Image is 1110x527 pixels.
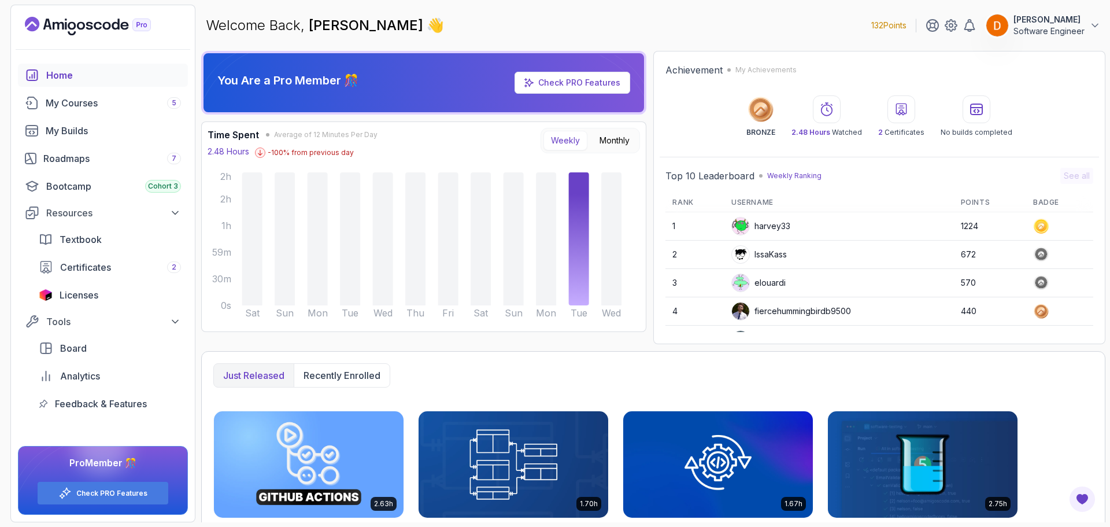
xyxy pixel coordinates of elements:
div: harvey33 [731,217,790,235]
div: Roadmaps [43,152,181,165]
p: Welcome Back, [206,16,444,35]
img: user profile image [732,303,749,320]
img: default monster avatar [732,218,749,235]
img: user profile image [986,14,1008,36]
th: Rank [665,193,724,212]
td: 3 [665,269,724,297]
span: 5 [172,98,176,108]
p: 2.75h [989,499,1007,508]
button: user profile image[PERSON_NAME]Software Engineer [986,14,1101,37]
a: board [32,337,188,360]
span: Licenses [60,288,98,302]
tspan: Thu [406,307,424,319]
button: Monthly [592,131,637,150]
a: feedback [32,392,188,415]
img: Java Integration Testing card [623,411,813,518]
p: Software Engineer [1013,25,1085,37]
a: courses [18,91,188,115]
div: elouardi [731,274,786,292]
img: jetbrains icon [39,289,53,301]
a: builds [18,119,188,142]
button: Open Feedback Button [1068,485,1096,513]
button: Weekly [543,131,587,150]
td: 672 [954,241,1026,269]
a: analytics [32,364,188,388]
img: user profile image [732,246,749,263]
span: [PERSON_NAME] [309,17,427,34]
a: Check PRO Features [538,78,620,87]
td: 1224 [954,212,1026,241]
p: 132 Points [871,20,906,31]
div: My Builds [46,124,181,138]
p: 1.70h [580,499,598,508]
img: CI/CD with GitHub Actions card [214,411,404,518]
th: Username [724,193,954,212]
p: 2.48 Hours [208,146,249,157]
img: Java Unit Testing and TDD card [828,411,1017,518]
div: Bootcamp [46,179,181,193]
p: [PERSON_NAME] [1013,14,1085,25]
span: 2.48 Hours [791,128,830,137]
td: 570 [954,269,1026,297]
img: default monster avatar [732,274,749,292]
div: fiercehummingbirdb9500 [731,302,851,320]
span: 👋 [427,16,444,35]
p: BRONZE [746,128,775,137]
div: Apply5489 [731,330,797,349]
td: 2 [665,241,724,269]
button: Recently enrolled [294,364,390,387]
a: Check PRO Features [76,489,147,498]
tspan: Sat [245,307,260,319]
td: 1 [665,212,724,241]
tspan: Mon [536,307,556,319]
td: 440 [954,297,1026,326]
p: Just released [223,368,284,382]
p: 1.67h [785,499,802,508]
tspan: Sat [473,307,489,319]
div: Tools [46,315,181,329]
tspan: Wed [373,307,393,319]
tspan: Tue [342,307,358,319]
td: 5 [665,326,724,354]
a: home [18,64,188,87]
span: Average of 12 Minutes Per Day [274,130,378,139]
p: Watched [791,128,862,137]
img: Database Design & Implementation card [419,411,608,518]
p: Weekly Ranking [767,171,822,180]
p: Certificates [878,128,924,137]
div: Home [46,68,181,82]
a: Check PRO Features [515,72,630,94]
span: Certificates [60,260,111,274]
div: IssaKass [731,245,787,264]
a: textbook [32,228,188,251]
th: Badge [1026,193,1093,212]
button: Just released [214,364,294,387]
tspan: 59m [212,246,231,258]
a: Landing page [25,17,177,35]
p: My Achievements [735,65,797,75]
span: 7 [172,154,176,163]
a: certificates [32,256,188,279]
h2: Top 10 Leaderboard [665,169,754,183]
th: Points [954,193,1026,212]
img: user profile image [732,331,749,348]
button: Resources [18,202,188,223]
span: Feedback & Features [55,397,147,411]
tspan: Wed [602,307,621,319]
tspan: Mon [308,307,328,319]
p: You Are a Pro Member 🎊 [217,72,358,89]
div: Resources [46,206,181,220]
span: Cohort 3 [148,182,178,191]
tspan: 30m [212,273,231,285]
button: Check PRO Features [37,481,169,505]
h2: Achievement [665,63,723,77]
p: No builds completed [941,128,1012,137]
a: licenses [32,283,188,307]
tspan: Fri [442,307,454,319]
button: Tools [18,311,188,332]
p: Recently enrolled [304,368,380,382]
td: 4 [665,297,724,326]
tspan: 1h [221,220,231,231]
button: See all [1060,168,1093,184]
tspan: Sun [276,307,294,319]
